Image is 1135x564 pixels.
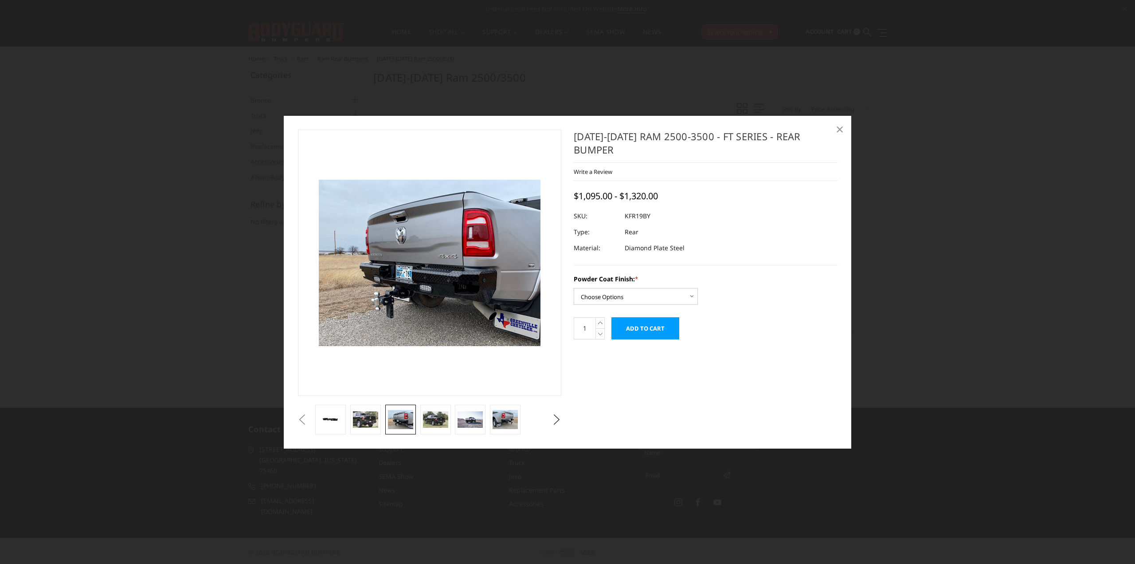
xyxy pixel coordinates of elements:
[836,119,844,138] span: ×
[296,413,309,426] button: Previous
[493,410,518,429] img: 2019-2025 Ram 2500-3500 - FT Series - Rear Bumper
[353,411,378,428] img: 2019-2025 Ram 2500-3500 - FT Series - Rear Bumper
[298,130,562,396] a: 2019-2025 Ram 2500-3500 - FT Series - Rear Bumper
[423,411,448,428] img: 2019-2025 Ram 2500-3500 - FT Series - Rear Bumper
[625,208,650,224] dd: KFR19BY
[625,224,638,240] dd: Rear
[574,130,838,163] h1: [DATE]-[DATE] Ram 2500-3500 - FT Series - Rear Bumper
[574,168,612,176] a: Write a Review
[388,410,413,429] img: 2019-2025 Ram 2500-3500 - FT Series - Rear Bumper
[574,224,618,240] dt: Type:
[550,413,564,426] button: Next
[574,274,838,284] label: Powder Coat Finish:
[611,317,679,339] input: Add to Cart
[458,411,483,428] img: 2019-2025 Ram 2500-3500 - FT Series - Rear Bumper
[625,240,685,256] dd: Diamond Plate Steel
[574,190,658,202] span: $1,095.00 - $1,320.00
[833,122,847,136] a: Close
[1091,521,1135,564] iframe: Chat Widget
[574,208,618,224] dt: SKU:
[574,240,618,256] dt: Material:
